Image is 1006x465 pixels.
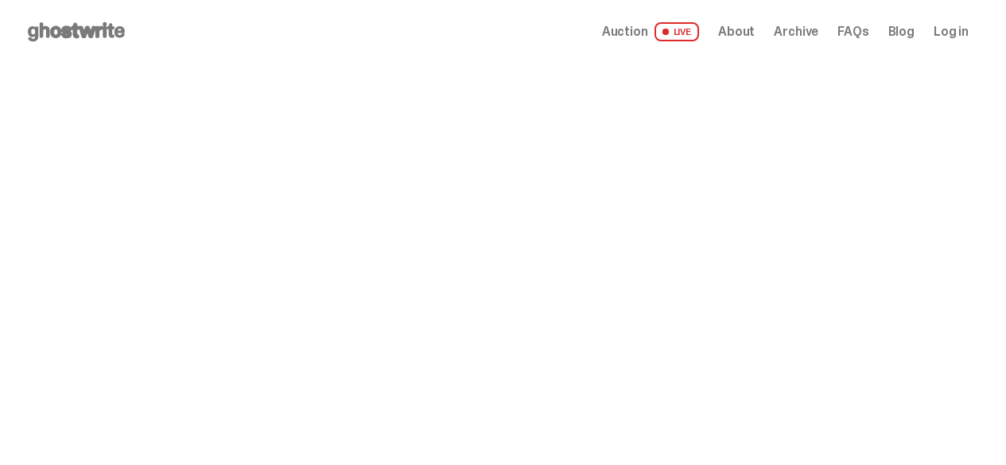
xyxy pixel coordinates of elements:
[888,25,915,38] a: Blog
[602,22,699,41] a: Auction LIVE
[837,25,868,38] a: FAQs
[934,25,969,38] a: Log in
[654,22,700,41] span: LIVE
[602,25,648,38] span: Auction
[718,25,755,38] a: About
[774,25,818,38] a: Archive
